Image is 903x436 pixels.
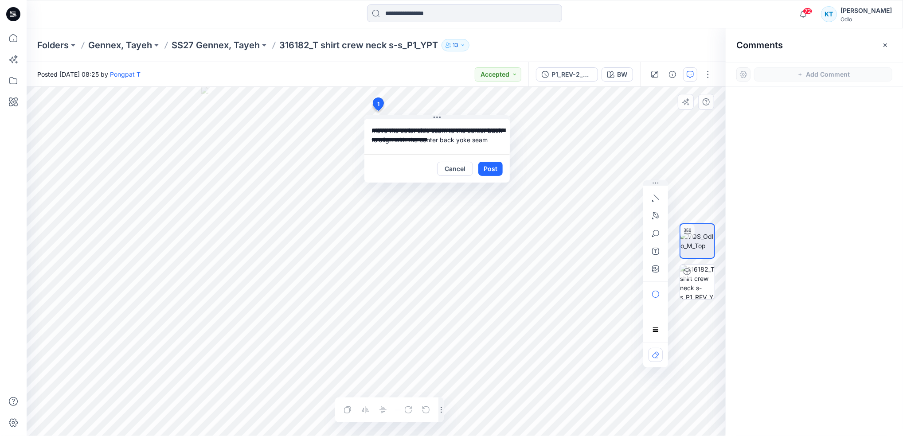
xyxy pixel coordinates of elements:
p: 13 [453,40,458,50]
a: Folders [37,39,69,51]
div: [PERSON_NAME] [840,5,892,16]
span: 72 [803,8,813,15]
div: Odlo [840,16,892,23]
button: Cancel [437,162,473,176]
button: 13 [442,39,469,51]
img: VQS_Odlo_M_Top [680,232,714,250]
img: 316182_T shirt crew neck s-s_P1_REV_YPT BW [680,265,715,299]
div: BW [617,70,627,79]
a: Gennex, Tayeh [88,39,152,51]
button: P1_REV-2_YPT [536,67,598,82]
div: P1_REV-2_YPT [551,70,592,79]
button: BW [602,67,633,82]
a: SS27 Gennex, Tayeh [172,39,260,51]
h2: Comments [736,40,783,51]
p: 316182_T shirt crew neck s-s_P1_YPT [279,39,438,51]
span: 1 [377,100,379,108]
div: KT [821,6,837,22]
button: Post [478,162,503,176]
a: Pongpat T [110,70,141,78]
span: Posted [DATE] 08:25 by [37,70,141,79]
button: Add Comment [754,67,892,82]
button: Details [665,67,680,82]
